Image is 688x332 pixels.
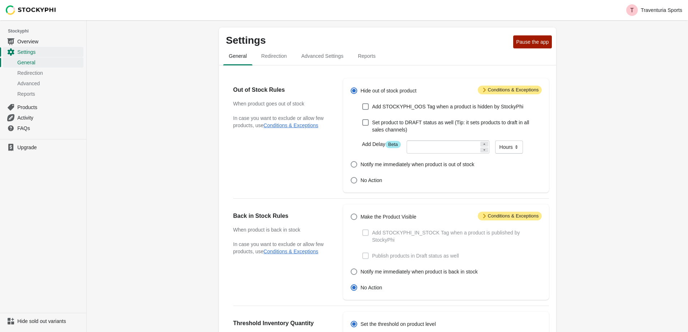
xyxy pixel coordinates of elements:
span: Beta [385,141,401,148]
span: Hide out of stock product [360,87,416,94]
h2: Threshold Inventory Quantity [233,319,329,328]
span: Set product to DRAFT status as well (Tip: it sets products to draft in all sales channels) [372,119,541,133]
span: Notify me immediately when product is back in stock [360,268,477,275]
span: Stockyphi [8,27,86,35]
span: No Action [360,284,382,291]
a: Reports [3,89,83,99]
span: Reports [17,90,82,98]
a: Activity [3,112,83,123]
span: Conditions & Exceptions [478,212,542,220]
button: redirection [254,47,294,65]
span: General [223,49,253,62]
span: FAQs [17,125,82,132]
h3: When product is back in stock [233,226,329,233]
p: Traventuria Sports [641,7,682,13]
a: Hide sold out variants [3,316,83,326]
button: Conditions & Exceptions [264,122,319,128]
a: Redirection [3,68,83,78]
span: Avatar with initials T [626,4,638,16]
label: Add Delay [362,141,401,148]
a: General [3,57,83,68]
span: No Action [360,177,382,184]
button: Conditions & Exceptions [264,249,319,254]
span: Publish products in Draft status as well [372,252,459,259]
span: Settings [17,48,82,56]
p: In case you want to exclude or allow few products, use [233,241,329,255]
button: general [222,47,254,65]
a: Overview [3,36,83,47]
a: Advanced [3,78,83,89]
p: In case you want to exclude or allow few products, use [233,115,329,129]
span: Redirection [17,69,82,77]
button: reports [351,47,383,65]
a: Upgrade [3,142,83,152]
p: Settings [226,35,511,46]
span: Upgrade [17,144,82,151]
span: Notify me immediately when product is out of stock [360,161,474,168]
span: Reports [352,49,381,62]
a: FAQs [3,123,83,133]
h3: When product goes out of stock [233,100,329,107]
span: Redirection [255,49,293,62]
span: Conditions & Exceptions [478,86,542,94]
span: Add STOCKYPHI_OOS Tag when a product is hidden by StockyPhi [372,103,523,110]
span: Pause the app [516,39,549,45]
span: General [17,59,82,66]
span: Overview [17,38,82,45]
a: Settings [3,47,83,57]
h2: Back in Stock Rules [233,212,329,220]
button: Avatar with initials TTraventuria Sports [623,3,685,17]
text: T [630,7,634,13]
a: Products [3,102,83,112]
span: Add STOCKYPHI_IN_STOCK Tag when a product is published by StockyPhi [372,229,541,243]
img: Stockyphi [6,5,56,15]
span: Set the threshold on product level [360,320,436,328]
span: Products [17,104,82,111]
span: Advanced [17,80,82,87]
button: Advanced settings [294,47,351,65]
span: Make the Product Visible [360,213,416,220]
h2: Out of Stock Rules [233,86,329,94]
span: Activity [17,114,82,121]
button: Pause the app [513,35,551,48]
span: Hide sold out variants [17,318,82,325]
span: Advanced Settings [295,49,349,62]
